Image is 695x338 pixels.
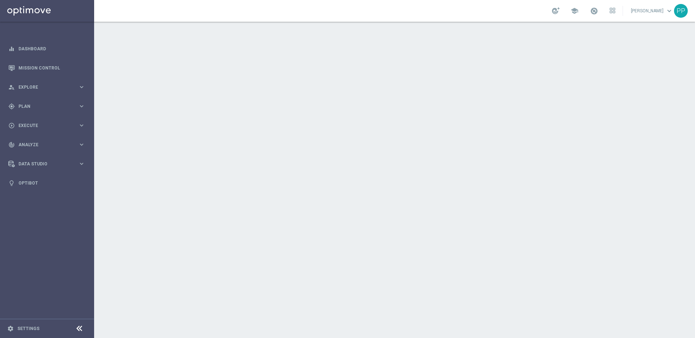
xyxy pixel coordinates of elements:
[8,39,85,58] div: Dashboard
[8,122,15,129] i: play_circle_outline
[8,122,78,129] div: Execute
[18,39,85,58] a: Dashboard
[78,122,85,129] i: keyboard_arrow_right
[674,4,688,18] div: PP
[17,326,39,331] a: Settings
[8,58,85,77] div: Mission Control
[8,173,85,193] div: Optibot
[78,84,85,90] i: keyboard_arrow_right
[8,84,15,90] i: person_search
[8,103,15,110] i: gps_fixed
[8,180,85,186] button: lightbulb Optibot
[8,84,78,90] div: Explore
[8,103,85,109] button: gps_fixed Plan keyboard_arrow_right
[18,143,78,147] span: Analyze
[8,65,85,71] button: Mission Control
[18,104,78,109] span: Plan
[8,141,78,148] div: Analyze
[8,161,78,167] div: Data Studio
[8,46,85,52] button: equalizer Dashboard
[18,173,85,193] a: Optibot
[8,141,15,148] i: track_changes
[630,5,674,16] a: [PERSON_NAME]keyboard_arrow_down
[78,160,85,167] i: keyboard_arrow_right
[8,103,78,110] div: Plan
[665,7,673,15] span: keyboard_arrow_down
[18,123,78,128] span: Execute
[8,161,85,167] button: Data Studio keyboard_arrow_right
[8,180,15,186] i: lightbulb
[8,46,15,52] i: equalizer
[570,7,578,15] span: school
[18,58,85,77] a: Mission Control
[8,123,85,128] button: play_circle_outline Execute keyboard_arrow_right
[8,84,85,90] button: person_search Explore keyboard_arrow_right
[78,141,85,148] i: keyboard_arrow_right
[8,142,85,148] button: track_changes Analyze keyboard_arrow_right
[78,103,85,110] i: keyboard_arrow_right
[18,85,78,89] span: Explore
[7,325,14,332] i: settings
[18,162,78,166] span: Data Studio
